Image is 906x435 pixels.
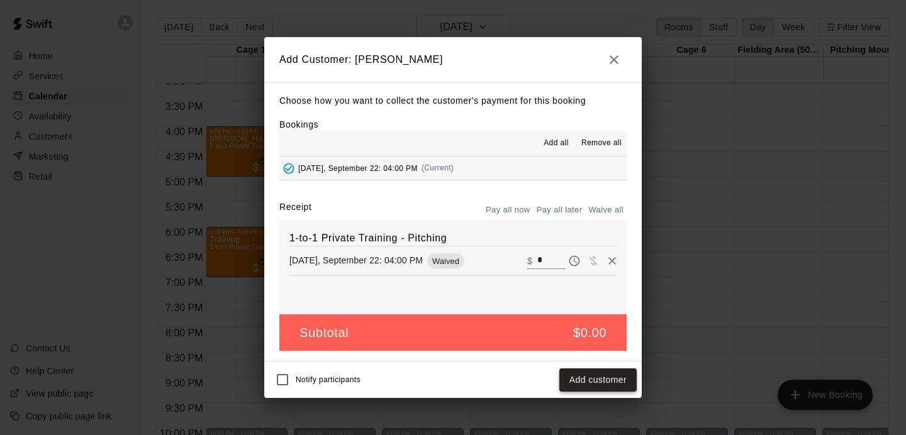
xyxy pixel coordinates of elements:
span: Pay later [565,255,584,265]
button: Remove [603,251,622,270]
button: Added - Collect Payment[DATE], September 22: 04:00 PM(Current) [279,157,627,180]
span: Waived [427,256,464,266]
span: Add all [544,137,569,150]
button: Waive all [585,201,627,220]
button: Pay all later [534,201,586,220]
button: Add all [536,133,576,153]
button: Remove all [576,133,627,153]
label: Bookings [279,119,318,129]
h6: 1-to-1 Private Training - Pitching [289,230,617,246]
span: [DATE], September 22: 04:00 PM [298,163,418,172]
span: Notify participants [296,376,361,385]
p: $ [527,255,532,267]
p: Choose how you want to collect the customer's payment for this booking [279,93,627,109]
label: Receipt [279,201,311,220]
p: [DATE], September 22: 04:00 PM [289,254,423,267]
span: (Current) [422,163,454,172]
h2: Add Customer: [PERSON_NAME] [264,37,642,82]
button: Added - Collect Payment [279,159,298,178]
button: Pay all now [483,201,534,220]
span: Waive payment [584,255,603,265]
h5: $0.00 [573,324,607,341]
span: Remove all [581,137,622,150]
h5: Subtotal [299,324,349,341]
button: Add customer [559,368,637,392]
